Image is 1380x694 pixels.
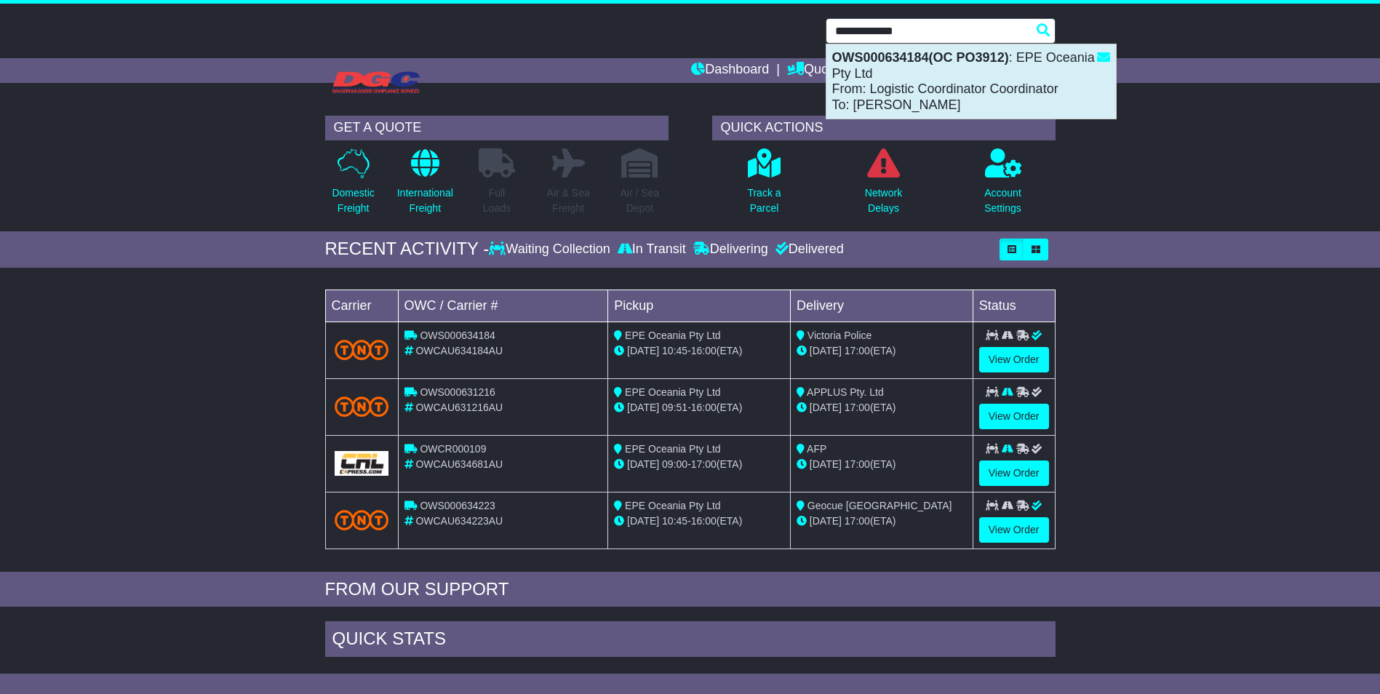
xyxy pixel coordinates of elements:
span: 17:00 [845,515,870,527]
p: Air & Sea Freight [547,186,590,216]
span: [DATE] [810,402,842,413]
span: OWCAU631216AU [415,402,503,413]
a: AccountSettings [984,148,1022,224]
span: [DATE] [810,515,842,527]
div: (ETA) [797,514,967,529]
div: : EPE Oceania Pty Ltd From: Logistic Coordinator Coordinator To: [PERSON_NAME] [826,44,1116,119]
span: OWS000631216 [420,386,495,398]
a: NetworkDelays [864,148,903,224]
span: OWCAU634184AU [415,345,503,356]
span: 17:00 [845,345,870,356]
span: 17:00 [845,458,870,470]
span: 09:51 [662,402,687,413]
div: Quick Stats [325,621,1056,661]
span: OWCAU634223AU [415,515,503,527]
div: (ETA) [797,400,967,415]
p: Domestic Freight [332,186,374,216]
td: Status [973,290,1055,322]
span: APPLUS Pty. Ltd [807,386,884,398]
div: - (ETA) [614,514,784,529]
span: [DATE] [627,458,659,470]
p: Network Delays [865,186,902,216]
span: Victoria Police [807,330,872,341]
span: EPE Oceania Pty Ltd [625,386,721,398]
span: 10:45 [662,515,687,527]
img: GetCarrierServiceLogo [335,451,389,476]
p: Air / Sea Depot [621,186,660,216]
a: Quote/Book [787,58,873,83]
span: 10:45 [662,345,687,356]
img: TNT_Domestic.png [335,396,389,416]
div: - (ETA) [614,400,784,415]
a: View Order [979,460,1049,486]
div: Delivered [772,242,844,258]
p: International Freight [397,186,453,216]
span: 17:00 [691,458,717,470]
div: FROM OUR SUPPORT [325,579,1056,600]
span: OWS000634184 [420,330,495,341]
span: [DATE] [627,515,659,527]
td: OWC / Carrier # [398,290,608,322]
p: Account Settings [984,186,1021,216]
span: [DATE] [627,402,659,413]
span: EPE Oceania Pty Ltd [625,330,721,341]
span: Geocue [GEOGRAPHIC_DATA] [807,500,952,511]
a: View Order [979,347,1049,372]
span: [DATE] [627,345,659,356]
span: EPE Oceania Pty Ltd [625,500,721,511]
span: OWCAU634681AU [415,458,503,470]
td: Carrier [325,290,398,322]
img: TNT_Domestic.png [335,340,389,359]
div: - (ETA) [614,343,784,359]
img: TNT_Domestic.png [335,510,389,530]
strong: OWS000634184(OC PO3912) [832,50,1009,65]
span: AFP [807,443,826,455]
a: Dashboard [691,58,769,83]
a: DomesticFreight [331,148,375,224]
span: 09:00 [662,458,687,470]
div: QUICK ACTIONS [712,116,1056,140]
div: Delivering [690,242,772,258]
div: (ETA) [797,343,967,359]
span: 17:00 [845,402,870,413]
td: Pickup [608,290,791,322]
span: 16:00 [691,402,717,413]
span: 16:00 [691,345,717,356]
p: Track a Parcel [747,186,781,216]
div: GET A QUOTE [325,116,669,140]
div: - (ETA) [614,457,784,472]
div: (ETA) [797,457,967,472]
a: View Order [979,517,1049,543]
span: [DATE] [810,345,842,356]
a: View Order [979,404,1049,429]
a: Track aParcel [746,148,781,224]
span: 16:00 [691,515,717,527]
td: Delivery [790,290,973,322]
a: InternationalFreight [396,148,454,224]
p: Full Loads [479,186,515,216]
span: OWCR000109 [420,443,486,455]
span: EPE Oceania Pty Ltd [625,443,721,455]
div: RECENT ACTIVITY - [325,239,490,260]
div: In Transit [614,242,690,258]
span: [DATE] [810,458,842,470]
span: OWS000634223 [420,500,495,511]
div: Waiting Collection [489,242,613,258]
